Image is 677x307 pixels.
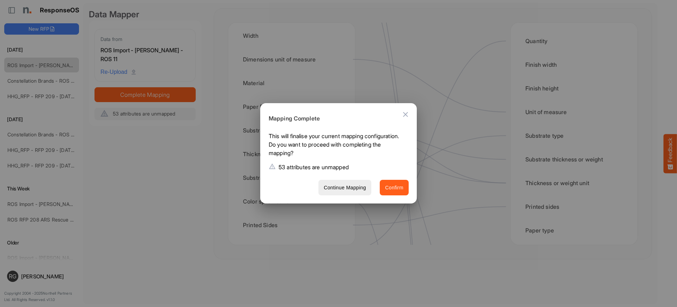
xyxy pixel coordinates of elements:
[324,183,366,192] span: Continue Mapping
[397,106,414,123] button: Close dialog
[269,114,403,123] h6: Mapping Complete
[279,163,349,171] p: 53 attributes are unmapped
[269,132,403,160] p: This will finalise your current mapping configuration. Do you want to proceed with completing the...
[380,180,409,196] button: Confirm
[385,183,403,192] span: Confirm
[318,180,371,196] button: Continue Mapping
